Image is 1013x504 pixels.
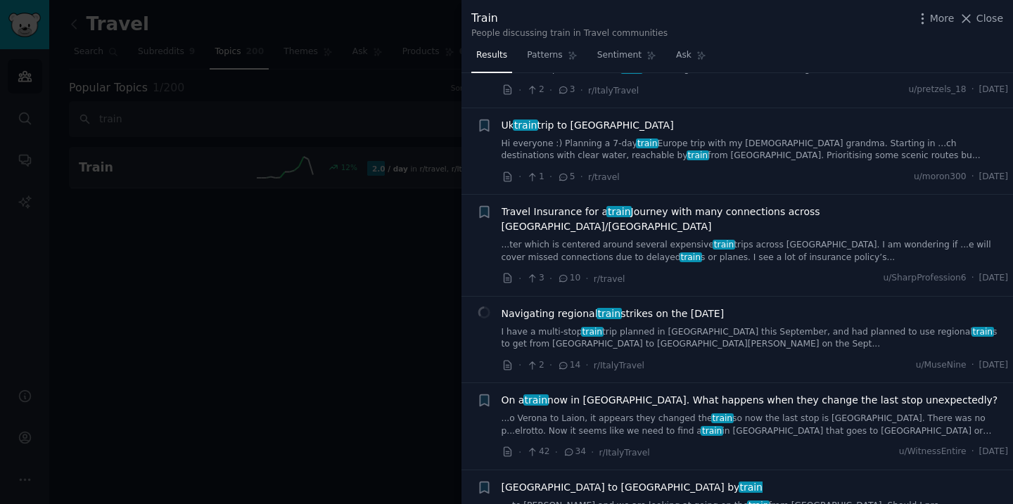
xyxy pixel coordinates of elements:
[713,240,735,250] span: train
[476,49,507,62] span: Results
[518,169,521,184] span: ·
[557,84,575,96] span: 3
[502,393,998,408] span: On a now in [GEOGRAPHIC_DATA]. What happens when they change the last stop unexpectedly?
[687,150,709,160] span: train
[971,84,974,96] span: ·
[471,10,668,27] div: Train
[557,359,580,372] span: 14
[959,11,1003,26] button: Close
[594,274,625,284] span: r/travel
[592,44,661,73] a: Sentiment
[588,86,639,96] span: r/ItalyTravel
[549,271,552,286] span: ·
[971,359,974,372] span: ·
[557,272,580,285] span: 10
[711,413,734,423] span: train
[899,446,967,458] span: u/WitnessEntire
[971,171,974,183] span: ·
[597,308,622,319] span: train
[676,49,692,62] span: Ask
[526,171,544,183] span: 1
[502,118,674,133] span: Uk trip to [GEOGRAPHIC_DATA]
[976,11,1003,26] span: Close
[518,83,521,98] span: ·
[513,119,538,131] span: train
[518,445,521,460] span: ·
[563,446,586,458] span: 34
[502,205,1009,234] a: Travel Insurance for atrainJourney with many connections across [GEOGRAPHIC_DATA]/[GEOGRAPHIC_DATA]
[471,27,668,40] div: People discussing train in Travel communities
[526,84,544,96] span: 2
[526,359,544,372] span: 2
[527,49,562,62] span: Patterns
[971,272,974,285] span: ·
[979,359,1008,372] span: [DATE]
[557,171,575,183] span: 5
[979,171,1008,183] span: [DATE]
[588,172,620,182] span: r/travel
[502,239,1009,264] a: ...ter which is centered around several expensivetraintrips across [GEOGRAPHIC_DATA]. I am wonder...
[522,44,582,73] a: Patterns
[502,326,1009,351] a: I have a multi-stoptraintrip planned in [GEOGRAPHIC_DATA] this September, and had planned to use ...
[581,327,604,337] span: train
[915,11,955,26] button: More
[591,445,594,460] span: ·
[914,171,967,183] span: u/moron300
[585,271,588,286] span: ·
[502,413,1009,437] a: ...o Verona to Laion, it appears they changed thetrainso now the last stop is [GEOGRAPHIC_DATA]. ...
[471,44,512,73] a: Results
[979,272,1008,285] span: [DATE]
[502,118,674,133] a: Uktraintrip to [GEOGRAPHIC_DATA]
[979,84,1008,96] span: [DATE]
[979,446,1008,458] span: [DATE]
[606,206,632,217] span: train
[636,138,658,148] span: train
[502,205,1009,234] span: Travel Insurance for a Journey with many connections across [GEOGRAPHIC_DATA]/[GEOGRAPHIC_DATA]
[526,446,549,458] span: 42
[620,64,643,74] span: train
[971,327,994,337] span: train
[502,138,1009,162] a: Hi everyone :) Planning a 7-daytrainEurope trip with my [DEMOGRAPHIC_DATA] grandma. Starting in ....
[671,44,711,73] a: Ask
[594,361,644,370] span: r/ItalyTravel
[680,252,702,262] span: train
[502,393,998,408] a: On atrainnow in [GEOGRAPHIC_DATA]. What happens when they change the last stop unexpectedly?
[739,482,764,493] span: train
[883,272,966,285] span: u/SharpProfession6
[597,49,642,62] span: Sentiment
[523,394,549,406] span: train
[580,169,583,184] span: ·
[549,358,552,373] span: ·
[518,358,521,373] span: ·
[549,83,552,98] span: ·
[599,448,650,458] span: r/ItalyTravel
[971,446,974,458] span: ·
[908,84,966,96] span: u/pretzels_18
[502,480,763,495] span: [GEOGRAPHIC_DATA] to [GEOGRAPHIC_DATA] by
[502,306,725,321] a: Navigating regionaltrainstrikes on the [DATE]
[930,11,955,26] span: More
[701,426,723,436] span: train
[526,272,544,285] span: 3
[555,445,558,460] span: ·
[916,359,967,372] span: u/MuseNine
[502,480,763,495] a: [GEOGRAPHIC_DATA] to [GEOGRAPHIC_DATA] bytrain
[518,271,521,286] span: ·
[549,169,552,184] span: ·
[502,306,725,321] span: Navigating regional strikes on the [DATE]
[580,83,583,98] span: ·
[585,358,588,373] span: ·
